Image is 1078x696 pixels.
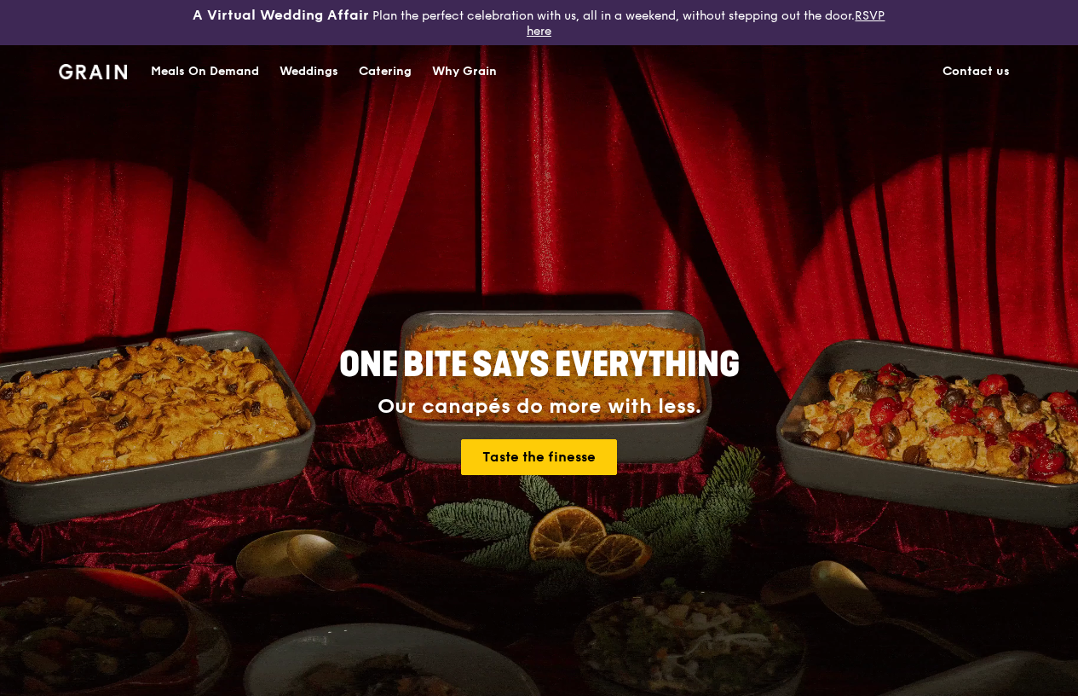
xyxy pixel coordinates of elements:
[269,46,349,97] a: Weddings
[422,46,507,97] a: Why Grain
[280,46,338,97] div: Weddings
[193,7,369,24] h3: A Virtual Wedding Affair
[151,46,259,97] div: Meals On Demand
[527,9,885,38] a: RSVP here
[180,7,898,38] div: Plan the perfect celebration with us, all in a weekend, without stepping out the door.
[461,439,617,475] a: Taste the finesse
[359,46,412,97] div: Catering
[339,345,740,386] span: ONE BITE SAYS EVERYTHING
[59,44,128,96] a: GrainGrain
[59,64,128,79] img: Grain
[932,46,1020,97] a: Contact us
[432,46,497,97] div: Why Grain
[349,46,422,97] a: Catering
[233,395,846,419] div: Our canapés do more with less.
